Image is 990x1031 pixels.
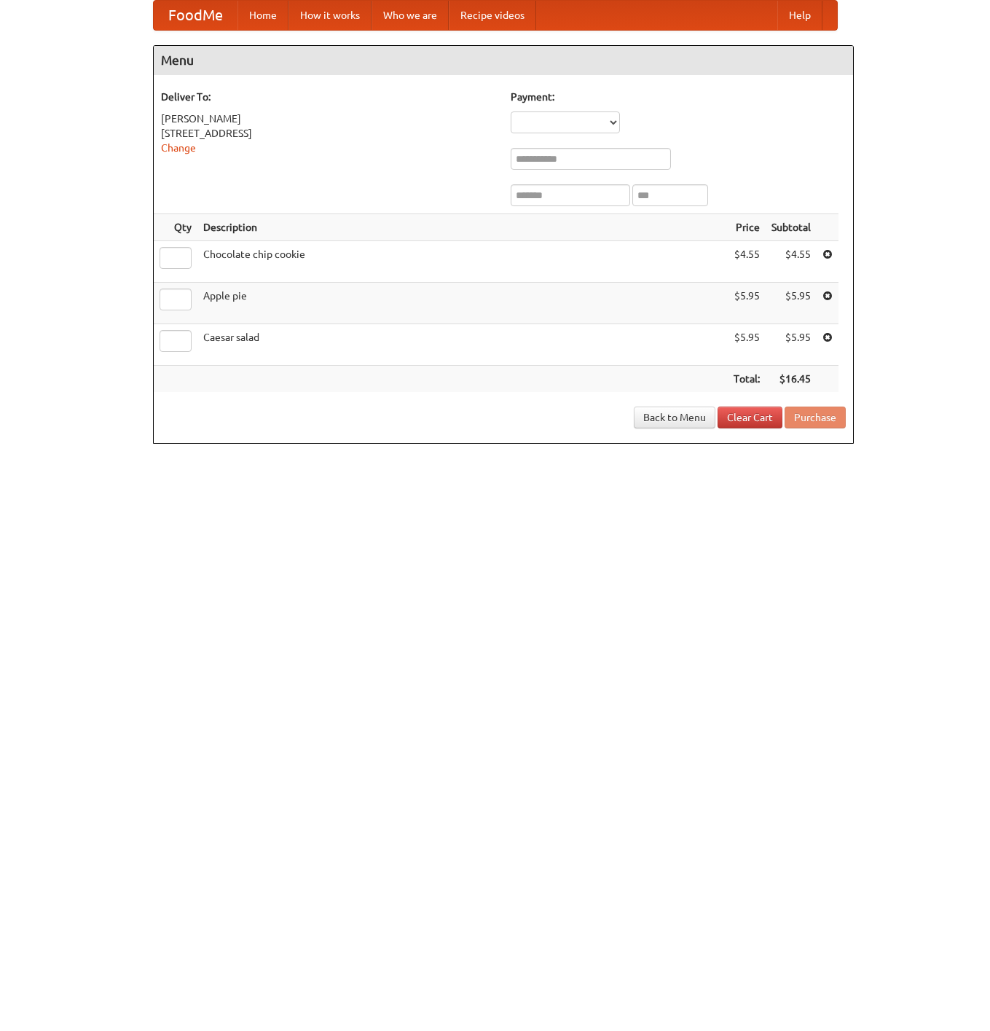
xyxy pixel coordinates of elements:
[766,283,817,324] td: $5.95
[728,283,766,324] td: $5.95
[197,283,728,324] td: Apple pie
[154,214,197,241] th: Qty
[154,1,237,30] a: FoodMe
[728,214,766,241] th: Price
[785,407,846,428] button: Purchase
[777,1,822,30] a: Help
[161,142,196,154] a: Change
[766,366,817,393] th: $16.45
[728,324,766,366] td: $5.95
[511,90,846,104] h5: Payment:
[728,366,766,393] th: Total:
[197,241,728,283] td: Chocolate chip cookie
[634,407,715,428] a: Back to Menu
[766,324,817,366] td: $5.95
[197,324,728,366] td: Caesar salad
[372,1,449,30] a: Who we are
[161,111,496,126] div: [PERSON_NAME]
[161,126,496,141] div: [STREET_ADDRESS]
[161,90,496,104] h5: Deliver To:
[718,407,782,428] a: Clear Cart
[154,46,853,75] h4: Menu
[237,1,288,30] a: Home
[449,1,536,30] a: Recipe videos
[766,214,817,241] th: Subtotal
[288,1,372,30] a: How it works
[197,214,728,241] th: Description
[728,241,766,283] td: $4.55
[766,241,817,283] td: $4.55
